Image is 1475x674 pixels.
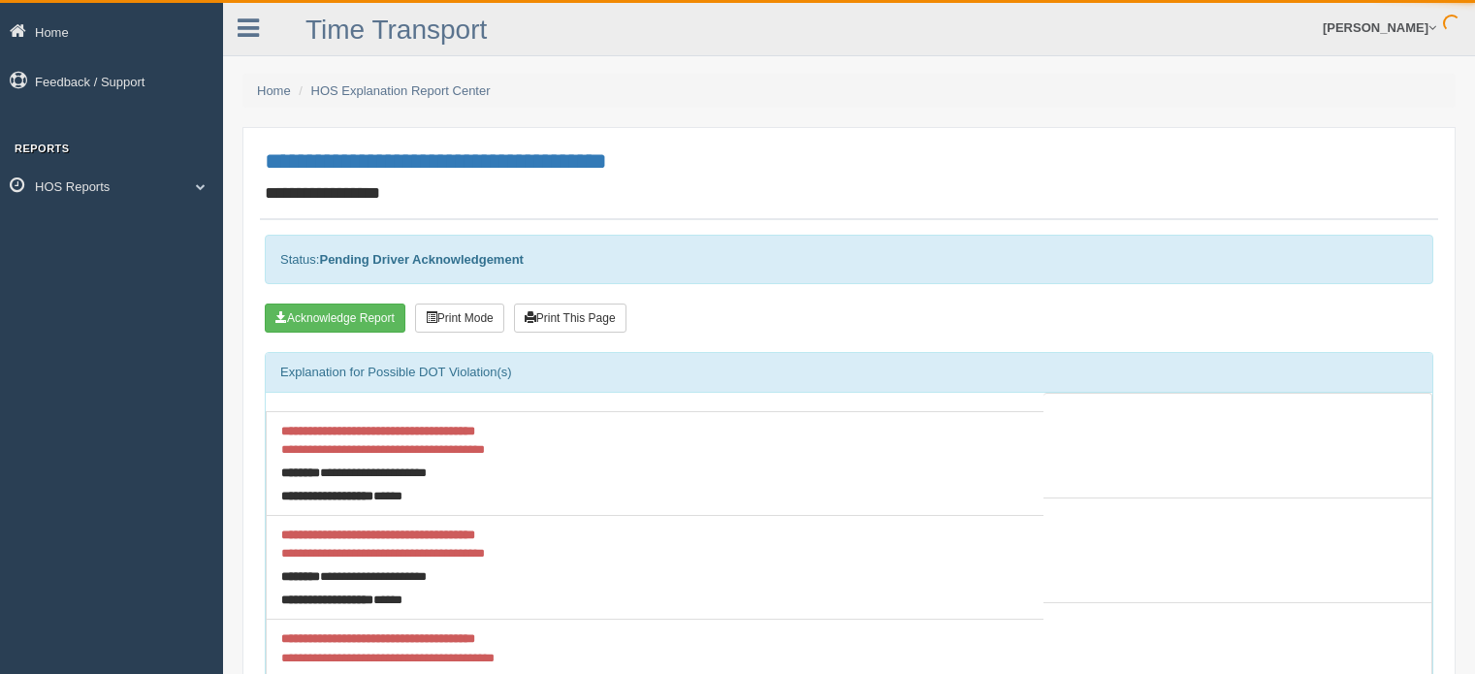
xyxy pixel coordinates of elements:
[265,304,405,333] button: Acknowledge Receipt
[305,15,487,45] a: Time Transport
[265,235,1433,284] div: Status:
[514,304,626,333] button: Print This Page
[415,304,504,333] button: Print Mode
[266,353,1432,392] div: Explanation for Possible DOT Violation(s)
[257,83,291,98] a: Home
[319,252,523,267] strong: Pending Driver Acknowledgement
[311,83,491,98] a: HOS Explanation Report Center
